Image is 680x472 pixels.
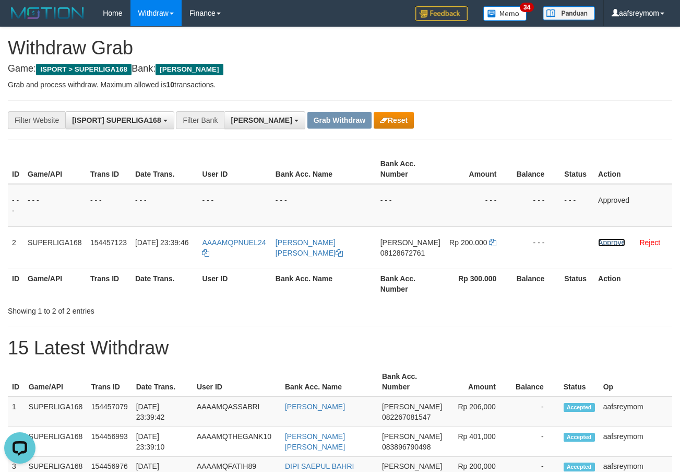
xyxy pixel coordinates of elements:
span: 34 [520,3,534,12]
span: [PERSON_NAME] [382,462,442,470]
td: - - - [23,184,86,227]
span: [DATE] 23:39:46 [135,238,188,247]
td: 154457079 [87,397,132,427]
td: - - - [512,184,560,227]
button: Grab Withdraw [307,112,372,129]
th: Bank Acc. Name [271,269,376,298]
img: MOTION_logo.png [8,5,87,21]
td: Rp 401,000 [446,427,511,457]
td: - - - [198,184,271,227]
th: Game/API [23,269,86,298]
th: User ID [198,154,271,184]
button: Open LiveChat chat widget [4,4,35,36]
span: Accepted [564,463,595,471]
img: Button%20Memo.svg [483,6,527,21]
th: User ID [193,367,281,397]
th: User ID [198,269,271,298]
th: Amount [446,367,511,397]
th: Trans ID [86,269,131,298]
th: Action [594,154,672,184]
th: Trans ID [86,154,131,184]
strong: 10 [166,80,174,89]
th: Game/API [25,367,87,397]
img: Feedback.jpg [415,6,468,21]
div: Showing 1 to 2 of 2 entries [8,302,276,316]
h4: Game: Bank: [8,64,672,74]
th: Rp 300.000 [445,269,512,298]
h1: 15 Latest Withdraw [8,338,672,359]
span: Copy 08128672761 to clipboard [380,249,425,257]
th: Action [594,269,672,298]
th: Bank Acc. Name [271,154,376,184]
a: Reject [639,238,660,247]
span: Copy 082267081547 to clipboard [382,413,431,421]
td: - - - [376,184,445,227]
a: DIPI SAEPUL BAHRI [285,462,354,470]
th: Balance [512,154,560,184]
img: panduan.png [543,6,595,20]
th: Bank Acc. Name [281,367,378,397]
td: - - - [131,184,198,227]
a: AAAAMQPNUEL24 [202,238,266,257]
th: ID [8,367,25,397]
td: AAAAMQASSABRI [193,397,281,427]
a: Copy 200000 to clipboard [489,238,496,247]
div: Filter Website [8,111,65,129]
th: Op [599,367,672,397]
td: - [511,427,559,457]
th: ID [8,269,23,298]
p: Grab and process withdraw. Maximum allowed is transactions. [8,79,672,90]
span: [PERSON_NAME] [382,402,442,411]
td: 1 [8,397,25,427]
span: Accepted [564,433,595,442]
span: AAAAMQPNUEL24 [202,238,266,247]
a: [PERSON_NAME] [PERSON_NAME] [276,238,343,257]
span: [PERSON_NAME] [156,64,223,75]
button: [ISPORT] SUPERLIGA168 [65,111,174,129]
span: [PERSON_NAME] [382,432,442,441]
a: [PERSON_NAME] [285,402,345,411]
span: Rp 200.000 [449,238,487,247]
td: Rp 206,000 [446,397,511,427]
div: Filter Bank [176,111,224,129]
span: ISPORT > SUPERLIGA168 [36,64,132,75]
th: Status [559,367,599,397]
th: Amount [445,154,512,184]
span: Accepted [564,403,595,412]
th: Game/API [23,154,86,184]
th: Trans ID [87,367,132,397]
td: AAAAMQTHEGANK10 [193,427,281,457]
td: - - - [8,184,23,227]
th: ID [8,154,23,184]
td: - - - [445,184,512,227]
button: Reset [374,112,414,129]
td: - [511,397,559,427]
a: [PERSON_NAME] [PERSON_NAME] [285,432,345,451]
td: SUPERLIGA168 [25,427,87,457]
th: Balance [512,269,560,298]
td: [DATE] 23:39:42 [132,397,193,427]
span: [PERSON_NAME] [380,238,440,247]
a: Approve [598,238,625,247]
span: [PERSON_NAME] [231,116,292,124]
td: 154456993 [87,427,132,457]
th: Bank Acc. Number [378,367,446,397]
span: 154457123 [90,238,127,247]
td: - - - [271,184,376,227]
th: Date Trans. [132,367,193,397]
td: 2 [8,427,25,457]
button: [PERSON_NAME] [224,111,305,129]
th: Bank Acc. Number [376,154,445,184]
td: aafsreymom [599,427,672,457]
th: Balance [511,367,559,397]
td: SUPERLIGA168 [23,226,86,269]
span: Copy 083896790498 to clipboard [382,443,431,451]
th: Date Trans. [131,154,198,184]
td: - - - [560,184,594,227]
h1: Withdraw Grab [8,38,672,59]
span: [ISPORT] SUPERLIGA168 [72,116,161,124]
td: - - - [86,184,131,227]
th: Status [560,269,594,298]
td: SUPERLIGA168 [25,397,87,427]
td: 2 [8,226,23,269]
